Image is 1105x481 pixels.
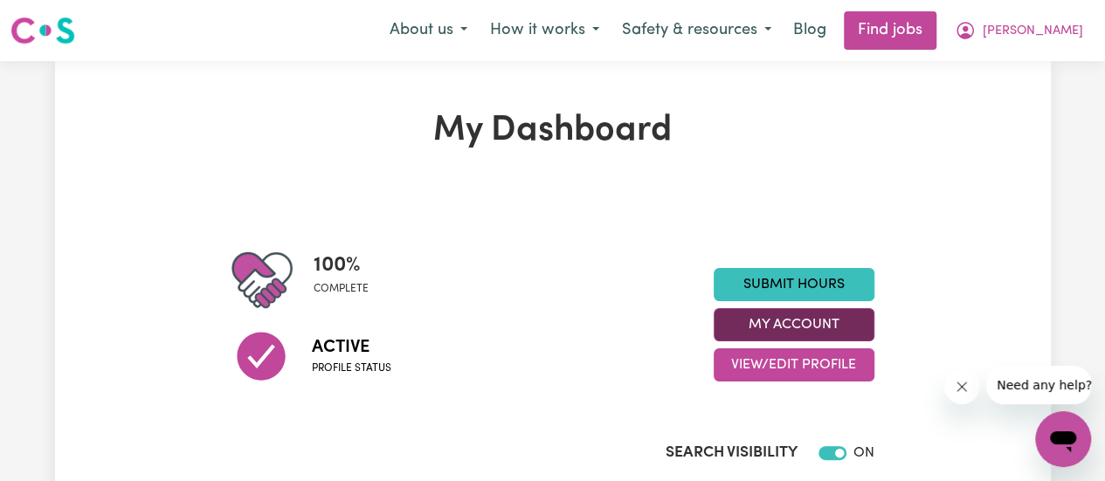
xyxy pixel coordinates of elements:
h1: My Dashboard [231,110,874,152]
img: Careseekers logo [10,15,75,46]
iframe: Close message [944,369,979,404]
a: Submit Hours [714,268,874,301]
a: Find jobs [844,11,936,50]
button: Safety & resources [611,12,783,49]
button: My Account [943,12,1095,49]
button: How it works [479,12,611,49]
a: Careseekers logo [10,10,75,51]
span: ON [853,446,874,460]
span: [PERSON_NAME] [983,22,1083,41]
span: 100 % [314,250,369,281]
div: Profile completeness: 100% [314,250,383,311]
iframe: Message from company [986,366,1091,404]
span: Active [312,334,391,361]
button: About us [378,12,479,49]
button: View/Edit Profile [714,348,874,381]
span: Profile status [312,361,391,376]
button: My Account [714,308,874,341]
label: Search Visibility [666,442,798,464]
a: Blog [783,11,837,50]
span: complete [314,281,369,297]
iframe: Button to launch messaging window [1035,411,1091,467]
span: Need any help? [10,12,106,26]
